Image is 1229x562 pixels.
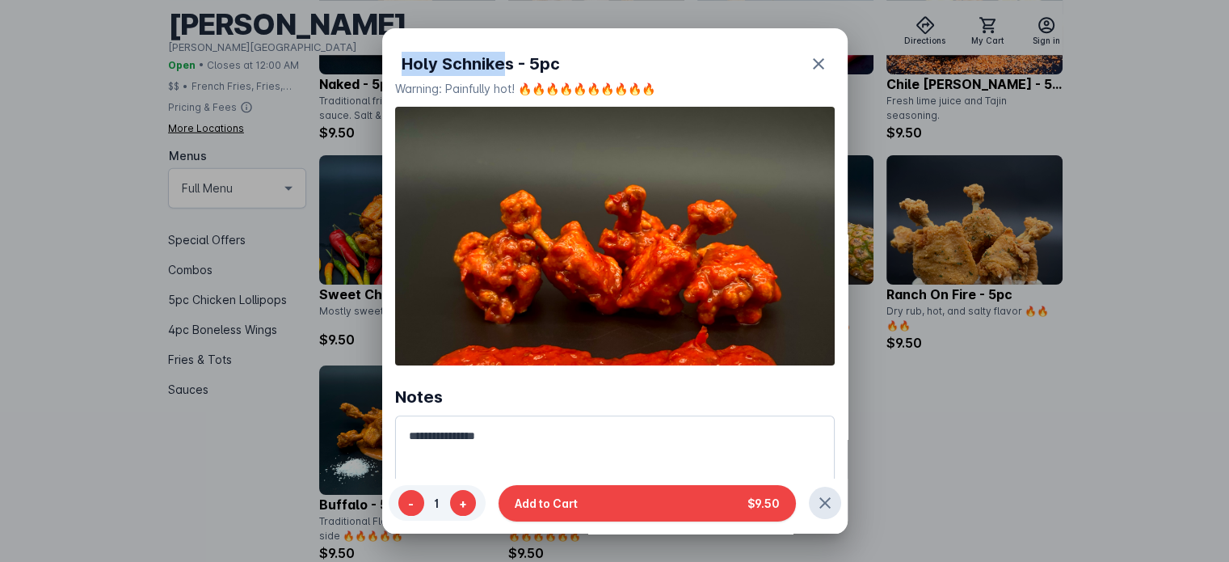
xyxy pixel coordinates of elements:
button: - [398,490,424,516]
div: Notes [395,385,443,409]
span: 1 [424,494,450,511]
button: + [450,490,476,516]
span: Holy Schnikes - 5pc [402,52,560,76]
div: Warning: Painfully hot! 🔥🔥🔥🔥🔥🔥🔥🔥🔥🔥 [395,80,835,97]
button: Add to Cart$9.50 [499,484,796,521]
span: Add to Cart [515,494,578,511]
img: 6c6196a1-8e67-46f2-8743-9db62a20a16d.jpg [395,107,835,366]
span: $9.50 [747,494,780,511]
